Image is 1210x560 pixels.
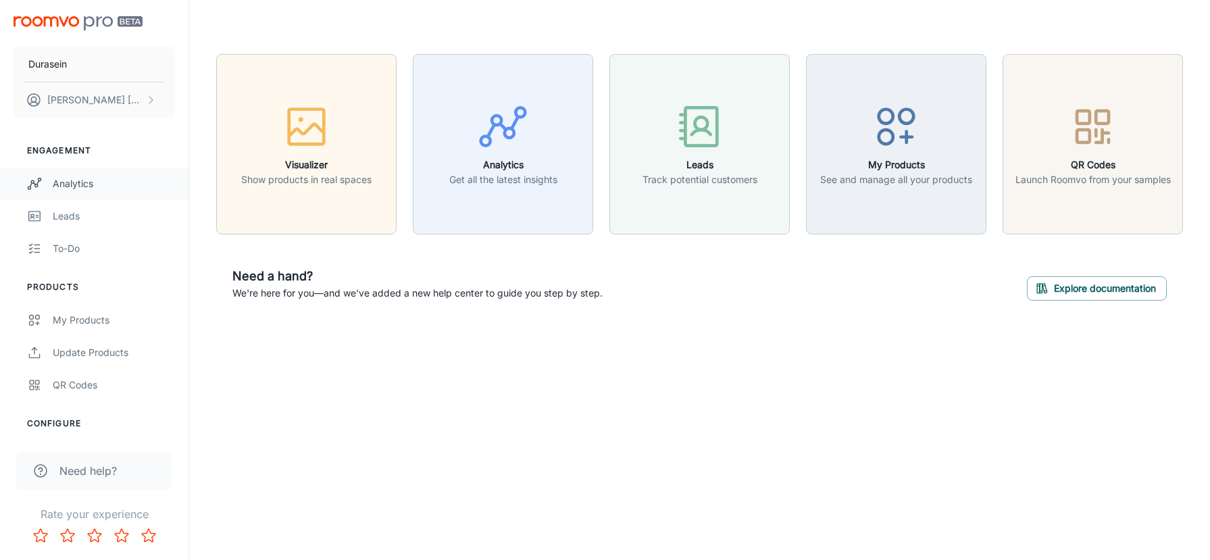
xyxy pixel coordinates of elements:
button: Durasein [14,47,175,82]
button: [PERSON_NAME] [PERSON_NAME] [14,82,175,118]
p: [PERSON_NAME] [PERSON_NAME] [47,93,143,107]
h6: My Products [820,157,972,172]
div: My Products [53,313,175,328]
button: My ProductsSee and manage all your products [806,54,986,234]
div: Leads [53,209,175,224]
div: Analytics [53,176,175,191]
a: LeadsTrack potential customers [609,136,790,150]
p: Show products in real spaces [241,172,372,187]
h6: Leads [642,157,757,172]
p: Durasein [28,57,67,72]
button: AnalyticsGet all the latest insights [413,54,593,234]
p: We're here for you—and we've added a new help center to guide you step by step. [232,286,603,301]
button: Explore documentation [1027,276,1167,301]
p: Get all the latest insights [449,172,557,187]
p: Track potential customers [642,172,757,187]
h6: Analytics [449,157,557,172]
a: Explore documentation [1027,280,1167,294]
h6: Need a hand? [232,267,603,286]
a: AnalyticsGet all the latest insights [413,136,593,150]
img: Roomvo PRO Beta [14,16,143,30]
p: See and manage all your products [820,172,972,187]
button: LeadsTrack potential customers [609,54,790,234]
h6: QR Codes [1015,157,1171,172]
h6: Visualizer [241,157,372,172]
a: My ProductsSee and manage all your products [806,136,986,150]
div: To-do [53,241,175,256]
a: QR CodesLaunch Roomvo from your samples [1003,136,1183,150]
button: VisualizerShow products in real spaces [216,54,397,234]
p: Launch Roomvo from your samples [1015,172,1171,187]
button: QR CodesLaunch Roomvo from your samples [1003,54,1183,234]
div: Update Products [53,345,175,360]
